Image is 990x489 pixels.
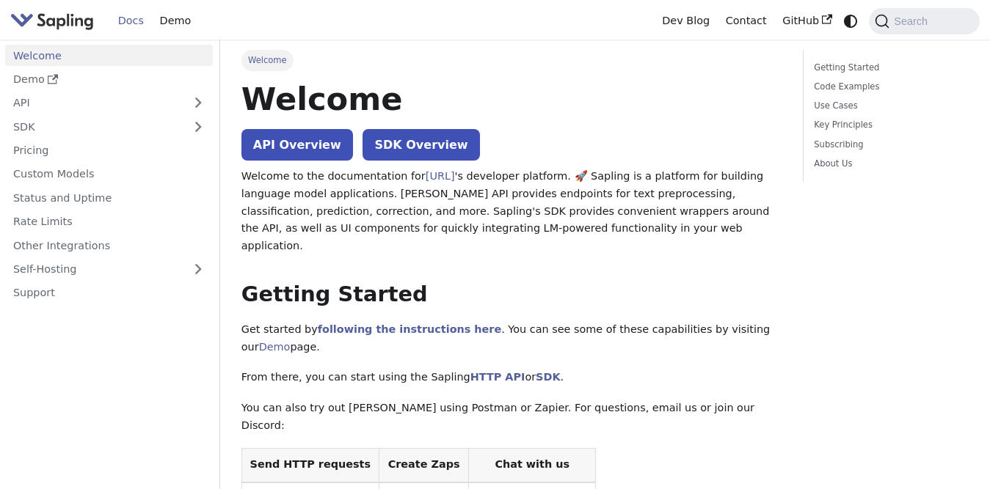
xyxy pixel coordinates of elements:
[241,50,782,70] nav: Breadcrumbs
[814,61,964,75] a: Getting Started
[152,10,199,32] a: Demo
[5,282,213,304] a: Support
[718,10,775,32] a: Contact
[10,10,94,32] img: Sapling.ai
[241,282,782,308] h2: Getting Started
[183,116,213,137] button: Expand sidebar category 'SDK'
[869,8,979,34] button: Search (Command+K)
[318,323,501,335] a: following the instructions here
[814,99,964,113] a: Use Cases
[840,10,862,32] button: Switch between dark and light mode (currently system mode)
[654,10,717,32] a: Dev Blog
[814,157,964,171] a: About Us
[5,211,213,232] a: Rate Limits
[5,163,213,185] a: Custom Models
[183,92,213,114] button: Expand sidebar category 'API'
[814,118,964,132] a: Key Principles
[241,448,379,482] th: Send HTTP requests
[469,448,596,482] th: Chat with us
[5,69,213,90] a: Demo
[241,129,353,161] a: API Overview
[536,371,560,383] a: SDK
[814,138,964,152] a: Subscribing
[889,15,936,27] span: Search
[5,235,213,256] a: Other Integrations
[426,170,455,182] a: [URL]
[814,80,964,94] a: Code Examples
[379,448,469,482] th: Create Zaps
[241,369,782,386] p: From there, you can start using the Sapling or .
[241,50,294,70] span: Welcome
[241,168,782,255] p: Welcome to the documentation for 's developer platform. 🚀 Sapling is a platform for building lang...
[5,92,183,114] a: API
[5,259,213,280] a: Self-Hosting
[363,129,479,161] a: SDK Overview
[5,45,213,66] a: Welcome
[5,116,183,137] a: SDK
[774,10,840,32] a: GitHub
[241,321,782,356] p: Get started by . You can see some of these capabilities by visiting our page.
[5,187,213,208] a: Status and Uptime
[5,140,213,161] a: Pricing
[110,10,152,32] a: Docs
[259,341,291,353] a: Demo
[241,400,782,435] p: You can also try out [PERSON_NAME] using Postman or Zapier. For questions, email us or join our D...
[470,371,525,383] a: HTTP API
[10,10,99,32] a: Sapling.aiSapling.ai
[241,79,782,119] h1: Welcome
